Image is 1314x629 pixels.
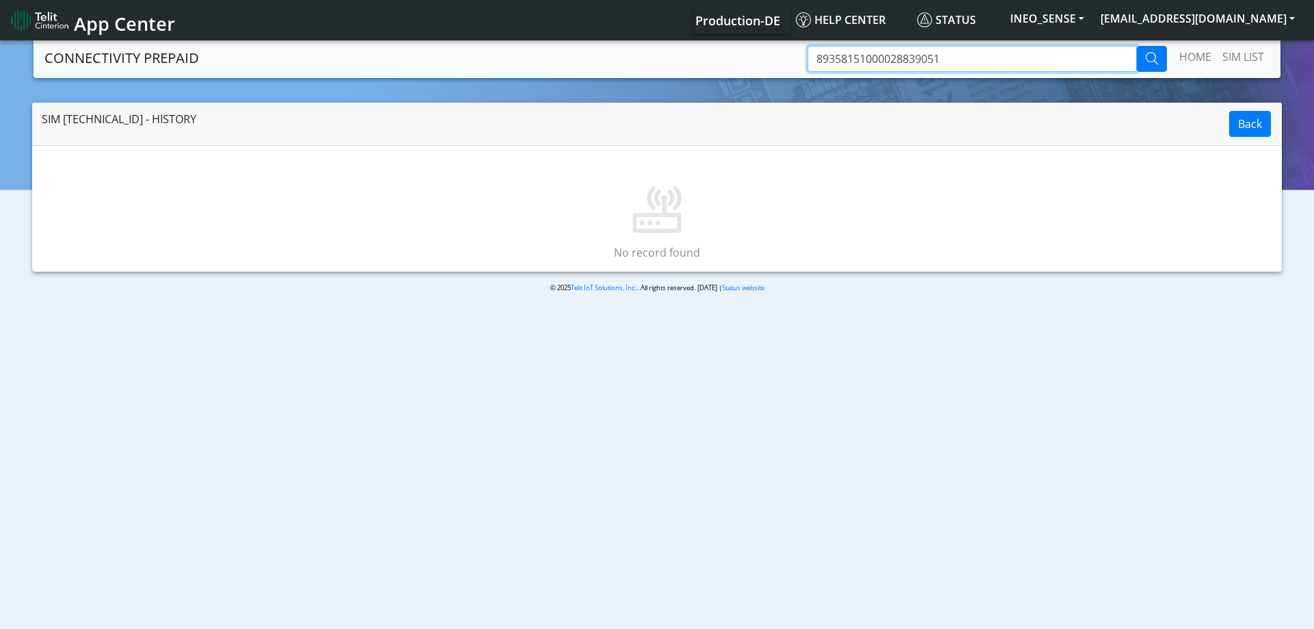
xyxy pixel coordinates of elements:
[42,112,196,127] span: SIM [TECHNICAL_ID] - History
[74,11,175,36] span: App Center
[796,12,886,27] span: Help center
[790,6,912,34] a: Help center
[1174,43,1217,70] a: Home
[1229,111,1271,137] button: Back
[613,146,701,233] img: No SIMs found
[796,12,811,27] img: knowledge.svg
[695,6,780,34] a: Your current platform instance
[1002,6,1092,31] button: INEO_SENSE
[917,12,976,27] span: Status
[808,46,1137,72] input: Type to Search ICCID
[11,10,68,31] img: logo-telit-cinterion-gw-new.png
[571,283,637,292] a: Telit IoT Solutions, Inc.
[1092,6,1303,31] button: [EMAIL_ADDRESS][DOMAIN_NAME]
[11,5,173,35] a: App Center
[44,44,199,72] a: CONNECTIVITY PREPAID
[695,12,780,29] span: Production-DE
[54,244,1260,261] p: No record found
[912,6,1002,34] a: Status
[339,283,975,293] p: © 2025 . All rights reserved. [DATE] |
[917,12,932,27] img: status.svg
[1217,43,1270,70] a: SIM LIST
[722,283,764,292] a: Status website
